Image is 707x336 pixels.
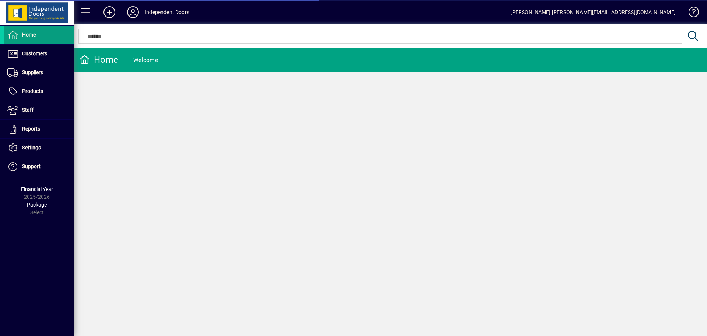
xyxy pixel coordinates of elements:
[79,54,118,66] div: Home
[22,88,43,94] span: Products
[510,6,676,18] div: [PERSON_NAME] [PERSON_NAME][EMAIL_ADDRESS][DOMAIN_NAME]
[145,6,189,18] div: Independent Doors
[22,126,40,132] span: Reports
[4,82,74,101] a: Products
[4,120,74,138] a: Reports
[4,139,74,157] a: Settings
[683,1,698,25] a: Knowledge Base
[98,6,121,19] button: Add
[22,32,36,38] span: Home
[4,101,74,119] a: Staff
[121,6,145,19] button: Profile
[27,202,47,208] span: Package
[22,51,47,56] span: Customers
[22,145,41,150] span: Settings
[4,63,74,82] a: Suppliers
[22,107,34,113] span: Staff
[22,163,41,169] span: Support
[21,186,53,192] span: Financial Year
[133,54,158,66] div: Welcome
[4,157,74,176] a: Support
[22,69,43,75] span: Suppliers
[4,45,74,63] a: Customers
